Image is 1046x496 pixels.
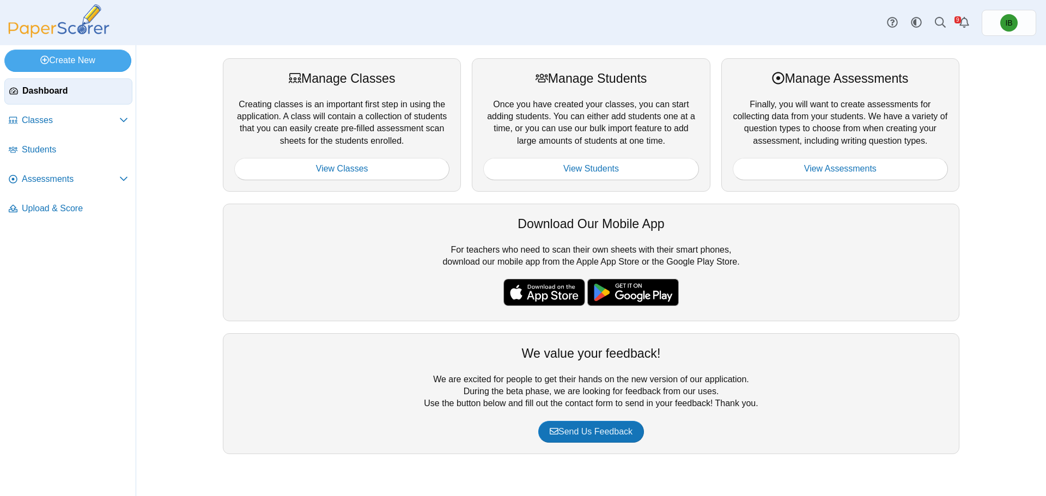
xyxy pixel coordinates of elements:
[733,158,948,180] a: View Assessments
[550,427,633,436] span: Send Us Feedback
[22,173,119,185] span: Assessments
[22,144,128,156] span: Students
[22,203,128,215] span: Upload & Score
[234,158,449,180] a: View Classes
[1005,19,1012,27] span: ICT BCC School
[472,58,710,191] div: Once you have created your classes, you can start adding students. You can either add students on...
[733,70,948,87] div: Manage Assessments
[538,421,644,443] a: Send Us Feedback
[1000,14,1018,32] span: ICT BCC School
[4,108,132,134] a: Classes
[234,345,948,362] div: We value your feedback!
[234,215,948,232] div: Download Our Mobile App
[22,85,127,97] span: Dashboard
[223,58,461,191] div: Creating classes is an important first step in using the application. A class will contain a coll...
[4,30,113,39] a: PaperScorer
[982,10,1036,36] a: ICT BCC School
[721,58,959,191] div: Finally, you will want to create assessments for collecting data from your students. We have a va...
[483,158,698,180] a: View Students
[952,11,976,35] a: Alerts
[4,196,132,222] a: Upload & Score
[223,333,959,454] div: We are excited for people to get their hands on the new version of our application. During the be...
[4,167,132,193] a: Assessments
[4,4,113,38] img: PaperScorer
[4,50,131,71] a: Create New
[223,204,959,321] div: For teachers who need to scan their own sheets with their smart phones, download our mobile app f...
[483,70,698,87] div: Manage Students
[587,279,679,306] img: google-play-badge.png
[503,279,585,306] img: apple-store-badge.svg
[234,70,449,87] div: Manage Classes
[22,114,119,126] span: Classes
[4,78,132,105] a: Dashboard
[4,137,132,163] a: Students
